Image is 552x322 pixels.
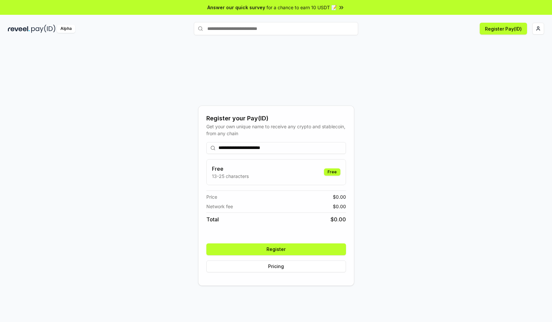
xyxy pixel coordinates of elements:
div: Get your own unique name to receive any crypto and stablecoin, from any chain [206,123,346,137]
img: reveel_dark [8,25,30,33]
span: $ 0.00 [333,203,346,210]
button: Register [206,243,346,255]
div: Free [324,168,340,176]
span: Price [206,193,217,200]
span: Network fee [206,203,233,210]
h3: Free [212,165,249,173]
button: Register Pay(ID) [480,23,527,35]
div: Alpha [57,25,75,33]
span: Answer our quick survey [207,4,265,11]
div: Register your Pay(ID) [206,114,346,123]
span: $ 0.00 [331,215,346,223]
span: for a chance to earn 10 USDT 📝 [266,4,337,11]
span: $ 0.00 [333,193,346,200]
p: 13-25 characters [212,173,249,180]
button: Pricing [206,260,346,272]
span: Total [206,215,219,223]
img: pay_id [31,25,56,33]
